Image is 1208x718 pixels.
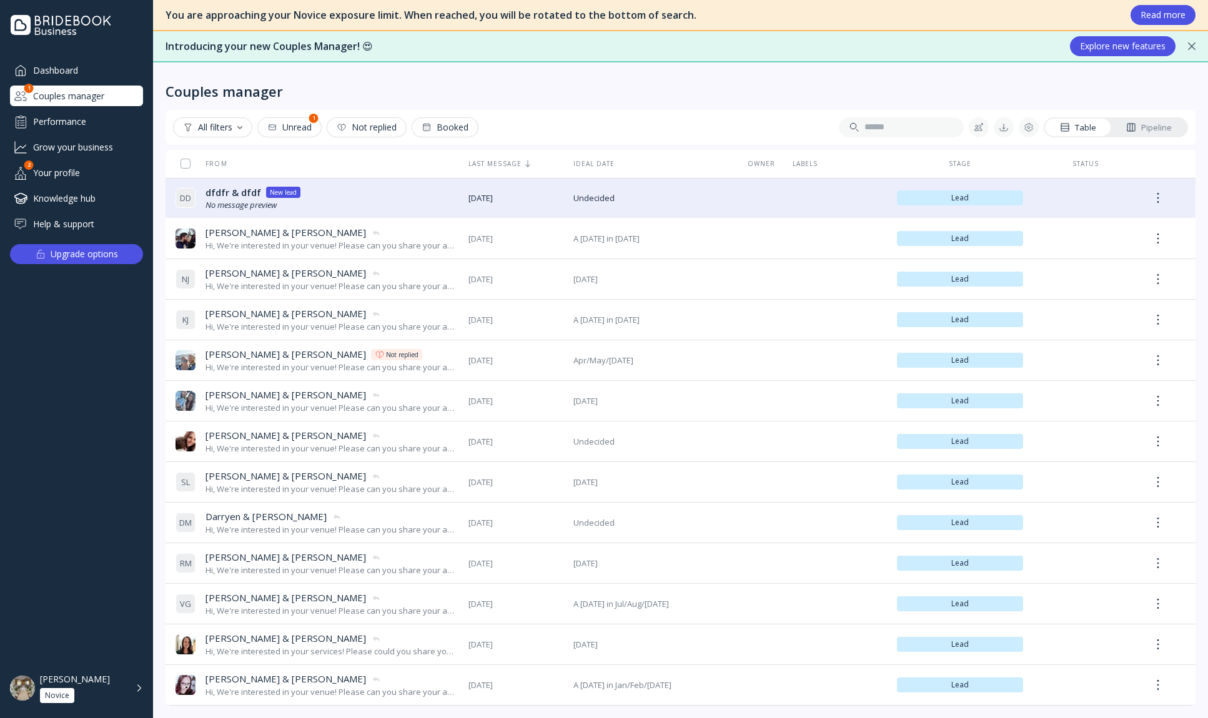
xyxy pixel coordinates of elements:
i: No message preview [205,199,277,210]
span: [DATE] [573,273,731,285]
span: [PERSON_NAME] & [PERSON_NAME] [205,348,366,361]
div: Hi, We're interested in your venue! Please can you share your availability around our ideal date,... [205,240,458,252]
span: [PERSON_NAME] & [PERSON_NAME] [205,591,366,604]
div: Hi, We're interested in your venue! Please can you share your availability around our ideal date,... [205,321,458,333]
a: Your profile2 [10,162,143,183]
a: Performance [10,111,143,132]
div: Pipeline [1126,122,1172,134]
button: Not replied [327,117,407,137]
span: Lead [902,639,1018,649]
a: Knowledge hub [10,188,143,209]
div: 1 [309,114,319,123]
span: [PERSON_NAME] & [PERSON_NAME] [205,429,366,442]
div: Hi, We're interested in your venue! Please can you share your availability around our ideal date,... [205,402,458,414]
span: [DATE] [468,233,563,245]
span: [DATE] [468,476,563,488]
span: Lead [902,518,1018,528]
span: [PERSON_NAME] & [PERSON_NAME] [205,226,366,239]
span: A [DATE] in Jan/Feb/[DATE] [573,679,731,691]
span: Lead [902,680,1018,690]
div: Ideal date [573,159,731,168]
img: dpr=1,fit=cover,g=face,w=32,h=32 [176,634,196,654]
span: Lead [902,396,1018,406]
div: Hi, We're interested in your venue! Please can you share your availability around our ideal date,... [205,524,458,536]
span: Undecided [573,517,731,529]
span: [DATE] [468,395,563,407]
div: D D [176,188,196,208]
span: Lead [902,477,1018,487]
span: Lead [902,234,1018,243]
div: Upgrade options [51,245,118,263]
button: Explore new features [1070,36,1176,56]
div: Status [1033,159,1138,168]
div: Owner [740,159,783,168]
span: [PERSON_NAME] & [PERSON_NAME] [205,388,366,401]
span: Lead [902,315,1018,325]
div: Unread [267,122,312,132]
span: Lead [902,193,1018,203]
div: S L [176,472,196,492]
div: N J [176,269,196,289]
button: Upgrade options [10,244,143,264]
span: [DATE] [573,639,731,651]
a: Dashboard [10,60,143,81]
span: [PERSON_NAME] & [PERSON_NAME] [205,267,366,280]
a: Couples manager1 [10,86,143,106]
a: Grow your business [10,137,143,157]
div: Read more [1141,10,1186,20]
div: D M [176,513,196,533]
div: Explore new features [1080,41,1166,51]
button: Unread [257,117,322,137]
span: Lead [902,274,1018,284]
div: Not replied [337,122,397,132]
div: You are approaching your Novice exposure limit. When reached, you will be rotated to the bottom o... [166,8,1118,22]
span: [DATE] [468,192,563,204]
div: Stage [897,159,1023,168]
span: [DATE] [468,679,563,691]
a: Help & support [10,214,143,234]
button: All filters [173,117,252,137]
div: Hi, We're interested in your venue! Please can you share your availability around our ideal date,... [205,564,458,576]
span: A [DATE] in [DATE] [573,233,731,245]
div: R M [176,553,196,573]
div: Hi, We're interested in your venue! Please can you share your availability around our ideal date,... [205,361,458,373]
div: Hi, We're interested in your services! Please could you share your availability around our date, ... [205,646,458,657]
span: Lead [902,599,1018,609]
div: Couples manager [10,86,143,106]
div: Booked [422,122,468,132]
div: From [176,159,227,168]
div: 1 [24,84,34,93]
span: A [DATE] in Jul/Aug/[DATE] [573,598,731,610]
span: Darryen & [PERSON_NAME] [205,510,327,523]
span: [DATE] [468,273,563,285]
div: Table [1060,122,1096,134]
span: Undecided [573,436,731,448]
div: [PERSON_NAME] [40,674,110,685]
span: A [DATE] in [DATE] [573,314,731,326]
span: [DATE] [468,517,563,529]
div: All filters [183,122,242,132]
span: [PERSON_NAME] & [PERSON_NAME] [205,672,366,686]
span: dfdfr & dfdf [205,186,261,199]
span: [DATE] [468,558,563,569]
div: Hi, We're interested in your venue! Please can you share your availability around our ideal date,... [205,443,458,455]
div: Labels [793,159,887,168]
span: Apr/May/[DATE] [573,355,731,366]
div: Your profile [10,162,143,183]
img: dpr=1,fit=cover,g=face,w=48,h=48 [10,676,35,701]
span: [DATE] [468,639,563,651]
div: Hi, We're interested in your venue! Please can you share your availability around our ideal date,... [205,483,458,495]
span: [PERSON_NAME] & [PERSON_NAME] [205,632,366,645]
img: dpr=1,fit=cover,g=face,w=32,h=32 [176,350,196,370]
div: K J [176,310,196,330]
img: dpr=1,fit=cover,g=face,w=32,h=32 [176,229,196,248]
img: dpr=1,fit=cover,g=face,w=32,h=32 [176,675,196,695]
span: [DATE] [573,395,731,407]
span: [DATE] [468,314,563,326]
div: 2 [24,160,34,170]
